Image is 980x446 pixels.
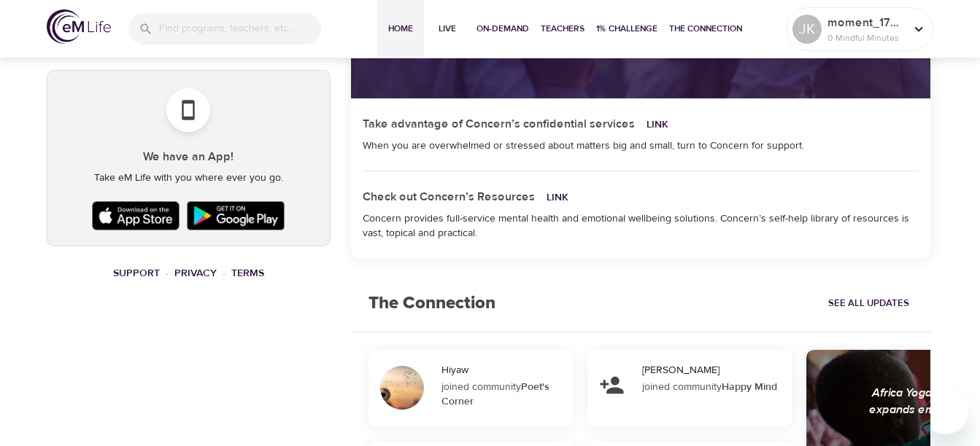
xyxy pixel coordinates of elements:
li: · [223,264,225,283]
h2: The Connection [351,275,513,332]
div: JK [792,15,822,44]
div: [PERSON_NAME] [642,363,786,377]
div: joined community [642,380,782,394]
nav: breadcrumb [47,264,331,283]
span: The Connection [669,21,742,36]
h5: We have an App! [59,149,318,165]
h5: Check out Concern’s Resources [363,189,535,205]
span: On-Demand [477,21,529,36]
span: Home [383,21,418,36]
h5: Take advantage of Concern’s confidential services [363,117,635,132]
span: Teachers [541,21,584,36]
span: See All Updates [828,295,909,312]
strong: Poet's Corner [441,380,549,408]
p: moment_1758895529 [827,14,905,31]
a: Terms [231,267,264,280]
a: See All Updates [825,292,913,315]
strong: Happy Mind [722,380,777,394]
div: Hiyaw [441,363,567,377]
li: · [166,264,169,283]
a: Link [547,191,568,204]
img: Apple App Store [88,197,183,234]
div: When you are overwhelmed or stressed about matters big and small, turn to Concern for support. [363,138,919,153]
div: Concern provides full-service mental health and emotional wellbeing solutions. Concern’s self-hel... [363,211,919,240]
input: Find programs, teachers, etc... [159,13,321,44]
img: logo [47,9,111,44]
p: Take eM Life with you where ever you go. [59,171,318,186]
span: Live [430,21,465,36]
iframe: Button to launch messaging window [922,388,968,434]
img: Google Play Store [183,197,288,234]
div: joined community [441,380,563,409]
span: 1% Challenge [596,21,657,36]
a: Link [647,118,668,131]
a: Support [113,267,160,280]
p: 0 Mindful Minutes [827,31,905,44]
a: Privacy [174,267,217,280]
